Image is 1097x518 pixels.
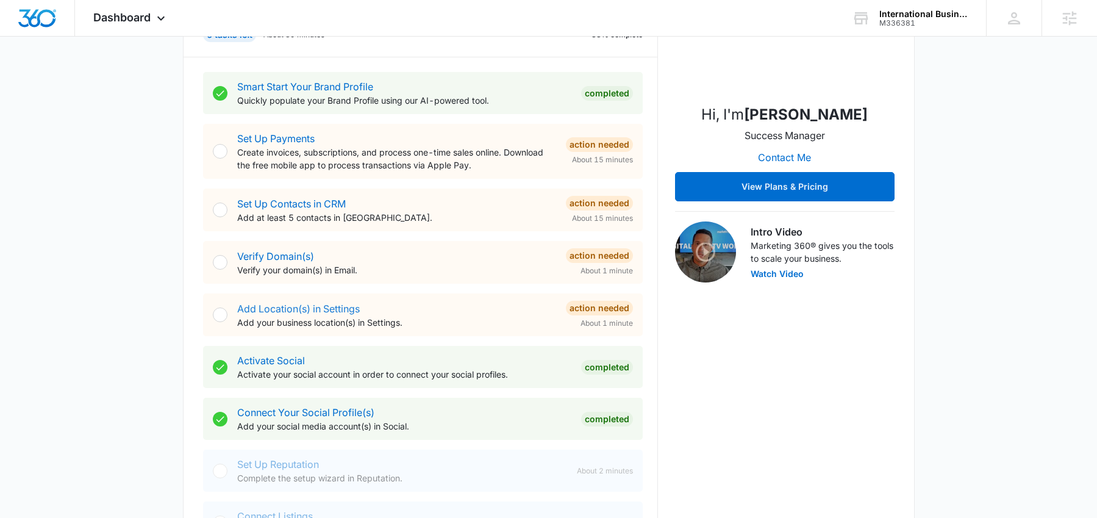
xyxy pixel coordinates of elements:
span: About 15 minutes [572,154,633,165]
a: Set Up Contacts in CRM [237,198,346,210]
a: Verify Domain(s) [237,250,314,262]
span: About 1 minute [581,265,633,276]
span: Dashboard [93,11,151,24]
p: Quickly populate your Brand Profile using our AI-powered tool. [237,94,571,107]
div: account name [879,9,968,19]
div: Action Needed [566,196,633,210]
div: Action Needed [566,301,633,315]
div: Action Needed [566,137,633,152]
a: Activate Social [237,354,305,367]
div: account id [879,19,968,27]
button: Contact Me [746,143,823,172]
p: Create invoices, subscriptions, and process one-time sales online. Download the free mobile app t... [237,146,556,171]
div: Action Needed [566,248,633,263]
a: Add Location(s) in Settings [237,303,360,315]
p: Activate your social account in order to connect your social profiles. [237,368,571,381]
div: Completed [581,412,633,426]
p: Marketing 360® gives you the tools to scale your business. [751,239,895,265]
strong: [PERSON_NAME] [744,106,868,123]
button: Watch Video [751,270,804,278]
p: Add your social media account(s) in Social. [237,420,571,433]
div: Completed [581,86,633,101]
button: View Plans & Pricing [675,172,895,201]
h3: Intro Video [751,225,895,239]
p: Add at least 5 contacts in [GEOGRAPHIC_DATA]. [237,211,556,224]
span: About 2 minutes [577,466,633,477]
a: Set Up Payments [237,132,315,145]
p: Success Manager [745,128,825,143]
a: Connect Your Social Profile(s) [237,406,374,419]
p: Hi, I'm [701,104,868,126]
a: Smart Start Your Brand Profile [237,81,373,93]
img: Intro Video [675,221,736,282]
div: Completed [581,360,633,375]
p: Verify your domain(s) in Email. [237,264,556,276]
span: About 1 minute [581,318,633,329]
p: Complete the setup wizard in Reputation. [237,472,567,484]
p: Add your business location(s) in Settings. [237,316,556,329]
span: About 15 minutes [572,213,633,224]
